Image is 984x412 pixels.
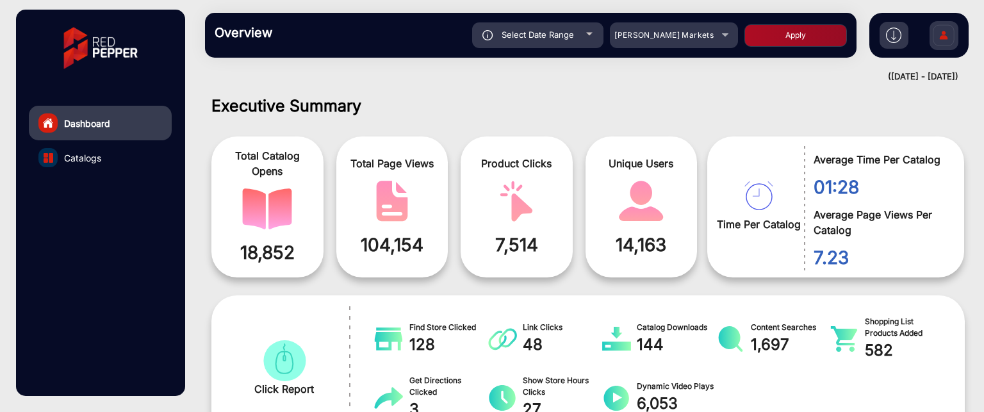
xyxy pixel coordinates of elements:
[470,231,563,258] span: 7,514
[865,316,944,339] span: Shopping List Products Added
[814,244,945,271] span: 7.23
[602,326,631,352] img: catalog
[367,181,417,222] img: catalog
[814,174,945,201] span: 01:28
[409,322,489,333] span: Find Store Clicked
[616,181,666,222] img: catalog
[470,156,563,171] span: Product Clicks
[29,106,172,140] a: Dashboard
[374,326,403,352] img: catalog
[254,381,314,397] span: Click Report
[491,181,541,222] img: catalog
[211,96,965,115] h1: Executive Summary
[242,188,292,229] img: catalog
[751,322,830,333] span: Content Searches
[744,181,773,210] img: catalog
[637,333,716,356] span: 144
[346,156,439,171] span: Total Page Views
[602,385,631,411] img: catalog
[29,140,172,175] a: Catalogs
[482,30,493,40] img: icon
[865,339,944,362] span: 582
[637,322,716,333] span: Catalog Downloads
[346,231,439,258] span: 104,154
[930,15,957,60] img: Sign%20Up.svg
[523,375,602,398] span: Show Store Hours Clicks
[488,385,517,411] img: catalog
[54,16,147,80] img: vmg-logo
[751,333,830,356] span: 1,697
[259,340,309,381] img: catalog
[64,151,101,165] span: Catalogs
[716,326,745,352] img: catalog
[64,117,110,130] span: Dashboard
[523,322,602,333] span: Link Clicks
[830,326,858,352] img: catalog
[42,117,54,129] img: home
[814,207,945,238] span: Average Page Views Per Catalog
[595,156,688,171] span: Unique Users
[614,30,714,40] span: [PERSON_NAME] Markets
[44,153,53,163] img: catalog
[409,333,489,356] span: 128
[886,28,901,43] img: h2download.svg
[595,231,688,258] span: 14,163
[221,148,314,179] span: Total Catalog Opens
[221,239,314,266] span: 18,852
[374,385,403,411] img: catalog
[814,152,945,167] span: Average Time Per Catalog
[409,375,489,398] span: Get Directions Clicked
[523,333,602,356] span: 48
[192,70,958,83] div: ([DATE] - [DATE])
[215,25,394,40] h3: Overview
[637,381,716,392] span: Dynamic Video Plays
[502,29,574,40] span: Select Date Range
[488,326,517,352] img: catalog
[744,24,847,47] button: Apply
